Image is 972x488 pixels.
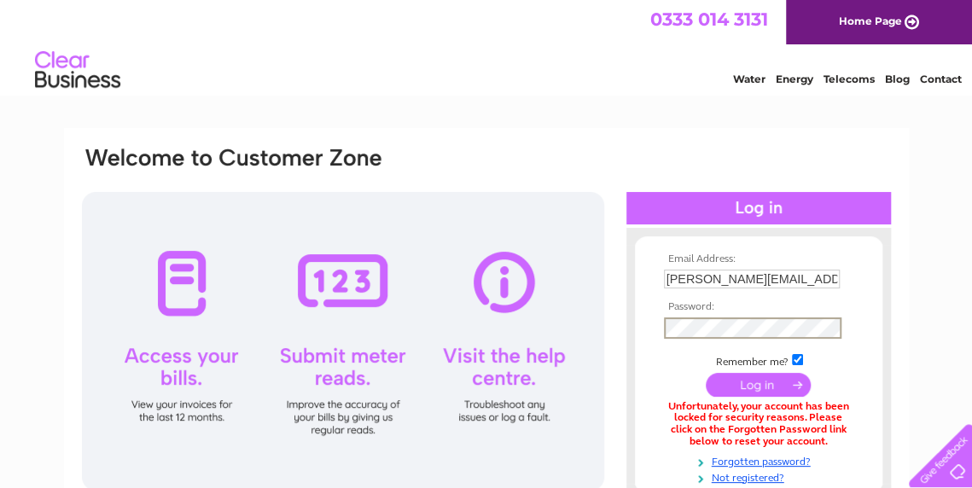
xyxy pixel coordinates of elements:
th: Password: [660,301,858,313]
a: Forgotten password? [664,452,858,468]
a: Not registered? [664,468,858,485]
a: Blog [885,73,910,85]
th: Email Address: [660,253,858,265]
a: Energy [776,73,813,85]
a: Water [733,73,765,85]
td: Remember me? [660,351,858,369]
div: Clear Business is a trading name of Verastar Limited (registered in [GEOGRAPHIC_DATA] No. 3667643... [84,9,890,83]
div: Unfortunately, your account has been locked for security reasons. Please click on the Forgotten P... [664,401,853,448]
a: Contact [920,73,962,85]
img: logo.png [34,44,121,96]
a: Telecoms [824,73,875,85]
a: 0333 014 3131 [650,9,768,30]
input: Submit [706,373,811,397]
